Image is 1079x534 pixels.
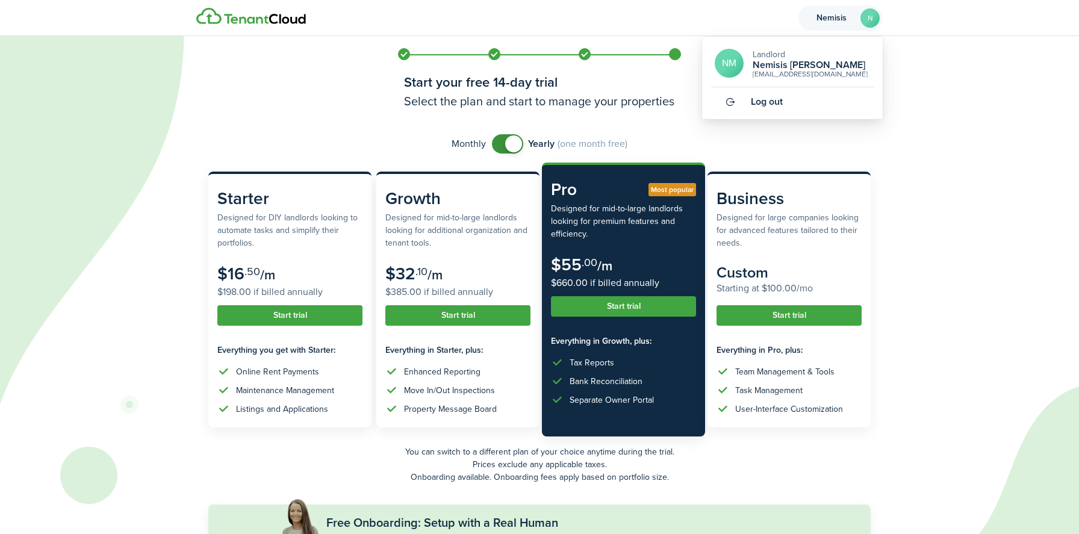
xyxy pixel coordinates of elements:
[236,403,328,415] div: Listings and Applications
[551,177,696,202] subscription-pricing-card-title: Pro
[404,72,675,92] h1: Start your free 14-day trial
[217,344,362,356] subscription-pricing-card-features-title: Everything you get with Starter:
[753,70,868,78] div: [EMAIL_ADDRESS][DOMAIN_NAME]
[260,265,275,285] subscription-pricing-card-price-period: /m
[735,403,843,415] div: User-Interface Customization
[415,264,428,279] subscription-pricing-card-price-cents: .10
[582,255,597,270] subscription-pricing-card-price-cents: .00
[404,365,480,378] div: Enhanced Reporting
[570,356,614,369] div: Tax Reports
[404,403,497,415] div: Property Message Board
[717,186,862,211] subscription-pricing-card-title: Business
[751,96,783,107] span: Log out
[735,365,835,378] div: Team Management & Tools
[385,285,530,299] subscription-pricing-card-price-annual: $385.00 if billed annually
[244,264,260,279] subscription-pricing-card-price-cents: .50
[597,256,612,276] subscription-pricing-card-price-period: /m
[452,137,486,151] span: Monthly
[385,261,415,286] subscription-pricing-card-price-amount: $32
[570,394,654,406] div: Separate Owner Portal
[711,87,874,116] a: Log out
[385,305,530,326] button: Start trial
[217,261,244,286] subscription-pricing-card-price-amount: $16
[326,514,558,532] subscription-pricing-banner-title: Free Onboarding: Setup with a Real Human
[717,281,862,296] subscription-pricing-card-price-annual: Starting at $100.00/mo
[753,48,785,61] span: Landlord
[753,60,868,70] h2: Nemisis McCormick
[385,186,530,211] subscription-pricing-card-title: Growth
[717,305,862,326] button: Start trial
[217,186,362,211] subscription-pricing-card-title: Starter
[404,92,675,110] h3: Select the plan and start to manage your properties
[236,365,319,378] div: Online Rent Payments
[217,305,362,326] button: Start trial
[551,335,696,347] subscription-pricing-card-features-title: Everything in Growth, plus:
[570,375,642,388] div: Bank Reconciliation
[208,446,871,483] p: You can switch to a different plan of your choice anytime during the trial. Prices exclude any ap...
[735,384,803,397] div: Task Management
[715,49,744,78] avatar-text: NM
[404,384,495,397] div: Move In/Out Inspections
[717,344,862,356] subscription-pricing-card-features-title: Everything in Pro, plus:
[236,384,334,397] div: Maintenance Management
[217,211,362,249] subscription-pricing-card-description: Designed for DIY landlords looking to automate tasks and simplify their portfolios.
[551,276,696,290] subscription-pricing-card-price-annual: $660.00 if billed annually
[551,252,582,277] subscription-pricing-card-price-amount: $55
[717,261,768,284] subscription-pricing-card-price-amount: Custom
[551,202,696,240] subscription-pricing-card-description: Designed for mid-to-large landlords looking for premium features and efficiency.
[798,5,883,31] button: Open menu
[385,344,530,356] subscription-pricing-card-features-title: Everything in Starter, plus:
[428,265,443,285] subscription-pricing-card-price-period: /m
[717,211,862,249] subscription-pricing-card-description: Designed for large companies looking for advanced features tailored to their needs.
[807,14,856,22] span: Nemisis
[217,285,362,299] subscription-pricing-card-price-annual: $198.00 if billed annually
[196,8,306,25] img: Logo
[551,296,696,317] button: Start trial
[385,211,530,249] subscription-pricing-card-description: Designed for mid-to-large landlords looking for additional organization and tenant tools.
[651,184,694,195] span: Most popular
[860,8,880,28] avatar-text: N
